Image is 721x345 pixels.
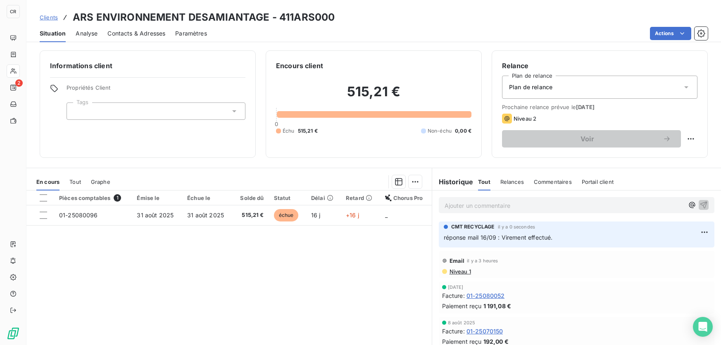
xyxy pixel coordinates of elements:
span: Tout [478,178,490,185]
span: Niveau 1 [449,268,471,275]
span: 01-25080052 [466,291,505,300]
span: _ [385,212,388,219]
button: Actions [650,27,691,40]
div: Solde dû [238,195,264,201]
span: 515,21 € [238,211,264,219]
span: Portail client [582,178,614,185]
span: 1 [114,194,121,202]
span: Échu [283,127,295,135]
span: Propriétés Client [67,84,245,96]
span: 01-25080096 [59,212,98,219]
div: Chorus Pro [385,195,427,201]
span: Clients [40,14,58,21]
span: Paramètres [175,29,207,38]
h6: Historique [432,177,474,187]
span: 0 [275,121,278,127]
span: Commentaires [534,178,572,185]
button: Voir [502,130,681,148]
h6: Encours client [276,61,323,71]
span: 31 août 2025 [187,212,224,219]
span: [DATE] [448,285,464,290]
span: réponse mail 16/09 : Virement effectué. [444,234,553,241]
span: 1 191,08 € [483,302,512,310]
div: Statut [274,195,301,201]
span: 01-25070150 [466,327,503,335]
span: Contacts & Adresses [107,29,165,38]
span: Tout [69,178,81,185]
img: Logo LeanPay [7,327,20,340]
span: il y a 0 secondes [498,224,535,229]
span: CMT RECYCLAGE [451,223,495,231]
span: Prochaine relance prévue le [502,104,697,110]
span: 2 [15,79,23,87]
span: Paiement reçu [442,302,482,310]
div: Open Intercom Messenger [693,317,713,337]
span: En cours [36,178,59,185]
span: [DATE] [576,104,595,110]
span: Email [450,257,465,264]
span: échue [274,209,299,221]
span: 0,00 € [455,127,471,135]
span: Analyse [76,29,98,38]
span: il y a 3 heures [467,258,498,263]
span: Niveau 2 [514,115,536,122]
h6: Informations client [50,61,245,71]
span: Non-échu [428,127,452,135]
div: Échue le [187,195,228,201]
div: Émise le [137,195,177,201]
div: Retard [346,195,375,201]
span: Voir [512,136,663,142]
h6: Relance [502,61,697,71]
div: Pièces comptables [59,194,127,202]
span: Plan de relance [509,83,552,91]
span: Relances [500,178,524,185]
span: 16 j [311,212,321,219]
span: Facture : [442,291,465,300]
h2: 515,21 € [276,83,471,108]
h3: ARS ENVIRONNEMENT DESAMIANTAGE - 411ARS000 [73,10,335,25]
span: Graphe [91,178,110,185]
input: Ajouter une valeur [74,107,80,115]
span: 8 août 2025 [448,320,476,325]
span: 31 août 2025 [137,212,174,219]
span: 515,21 € [298,127,318,135]
div: CR [7,5,20,18]
div: Délai [311,195,336,201]
span: Facture : [442,327,465,335]
span: +16 j [346,212,359,219]
span: Situation [40,29,66,38]
a: Clients [40,13,58,21]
